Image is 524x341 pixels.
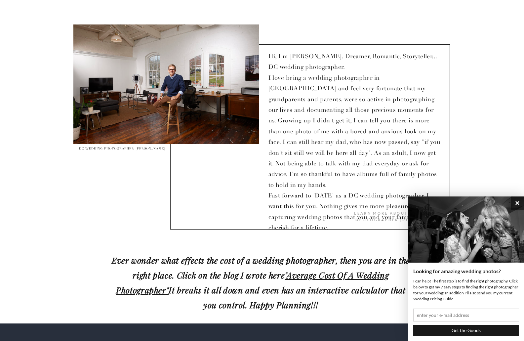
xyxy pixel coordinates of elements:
button: × [511,196,524,210]
h2: DC WEDDING PHOTOGRAPHER [PERSON_NAME] [76,147,169,152]
b: Ever wonder what effects the cost of a wedding photographer, then you are in the right place. Cli... [112,255,410,310]
a: learn more about DC wedding photographer [PERSON_NAME] [350,210,449,223]
p: I can help! The first step is to find the right photography. Click below to get my 7 easy steps t... [413,278,519,302]
p: Hi, I'm [PERSON_NAME]. Dreamer, Romantic, Storyteller... DC wedding photographer. I love being a ... [268,51,443,208]
h3: Looking for amazing wedding photos? [413,268,519,275]
input: Get the Goods [413,325,519,336]
input: enter your e-mail address [413,309,519,321]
